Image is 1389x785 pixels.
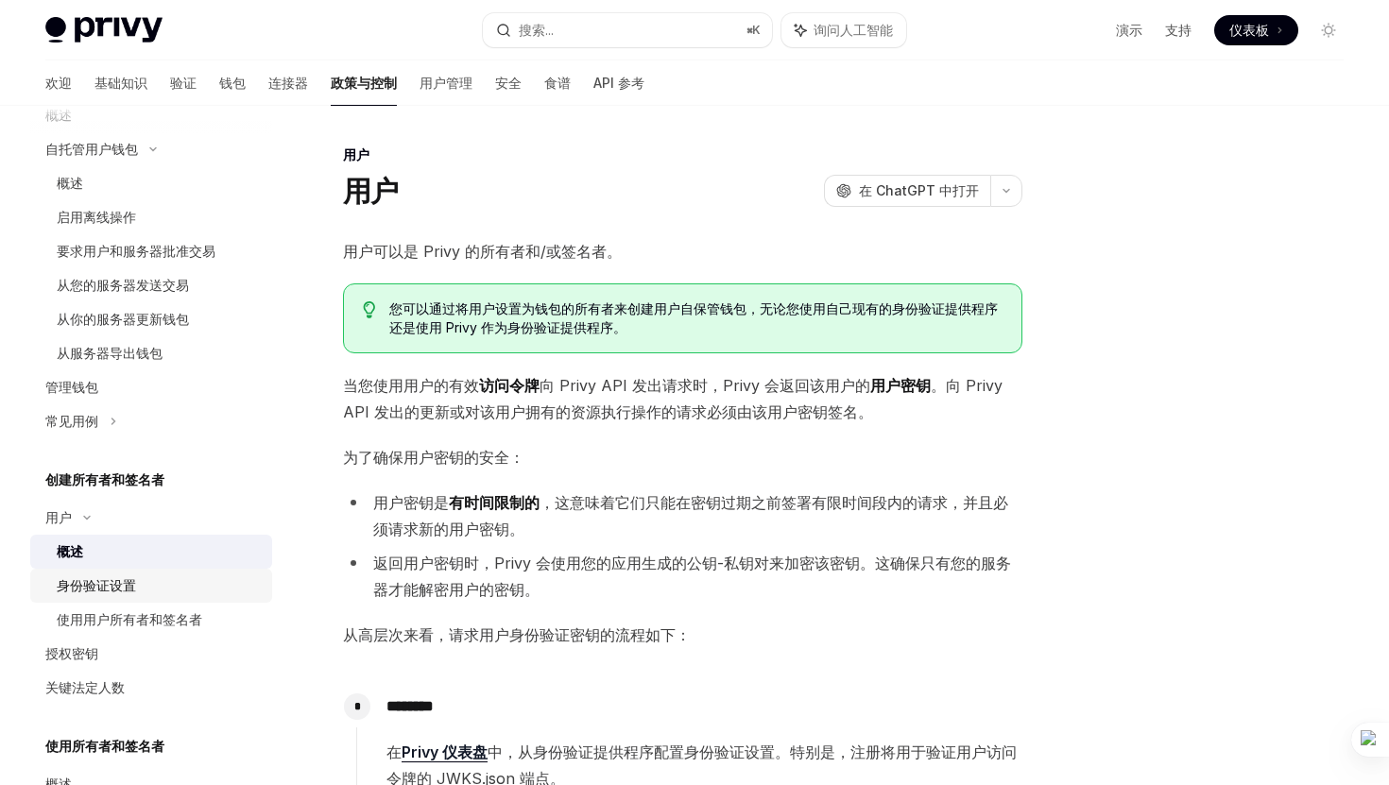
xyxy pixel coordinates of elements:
a: 验证 [170,60,197,106]
font: 概述 [57,175,83,191]
font: 安全 [495,75,522,91]
a: 基础知识 [94,60,147,106]
font: 政策与控制 [331,75,397,91]
a: 连接器 [268,60,308,106]
font: 搜索... [519,22,554,38]
font: 启用离线操作 [57,209,136,225]
a: 支持 [1165,21,1192,40]
font: 常见用例 [45,413,98,429]
font: 连接器 [268,75,308,91]
font: 自托管用户钱包 [45,141,138,157]
font: 使用用户所有者和签名者 [57,611,202,627]
font: 支持 [1165,22,1192,38]
button: 切换暗模式 [1313,15,1344,45]
font: 为了确保用户密钥的安全： [343,448,524,467]
a: 演示 [1116,21,1142,40]
a: 启用离线操作 [30,200,272,234]
font: 用户 [343,174,399,208]
font: Privy 仪表盘 [402,742,488,761]
font: 食谱 [544,75,571,91]
a: 概述 [30,166,272,200]
font: 您可以通过将用户设置为钱包的所有者来创建用户自保管钱包，无论您使用自己现有的身份验证提供程序还是使用 Privy 作为身份验证提供程序。 [389,300,998,335]
font: 返回用户密钥时，Privy 会使用您的应用生成的公钥-私钥对来加密该密钥。这确保只有您的服务器才能解密用户的密钥。 [373,554,1011,599]
font: 要求用户和服务器批准交易 [57,243,215,259]
a: 从服务器导出钱包 [30,336,272,370]
font: 用户 [343,146,369,162]
font: 管理钱包 [45,379,98,395]
a: 身份验证设置 [30,569,272,603]
font: 向 Privy API 发出请求时，Privy 会返回该用户的 [540,376,870,395]
font: 关键法定人数 [45,679,125,695]
font: 演示 [1116,22,1142,38]
button: 搜索...⌘K [483,13,771,47]
font: 从您的服务器发送交易 [57,277,189,293]
font: 基础知识 [94,75,147,91]
a: 政策与控制 [331,60,397,106]
font: 身份验证设置 [57,577,136,593]
a: 用户管理 [420,60,472,106]
font: 验证 [170,75,197,91]
font: 有时间限制的 [449,493,540,512]
button: 询问人工智能 [781,13,906,47]
font: API 参考 [593,75,644,91]
a: 管理钱包 [30,370,272,404]
font: 授权密钥 [45,645,98,661]
a: Privy 仪表盘 [402,742,488,762]
font: 当您使用用户的有效 [343,376,479,395]
font: 用户 [45,509,72,525]
a: 使用用户所有者和签名者 [30,603,272,637]
font: 欢迎 [45,75,72,91]
font: 概述 [57,543,83,559]
a: 食谱 [544,60,571,106]
a: 授权密钥 [30,637,272,671]
font: 使用所有者和签名者 [45,738,164,754]
svg: 提示 [363,301,376,318]
font: 用户密钥 [870,376,931,395]
a: 从您的服务器发送交易 [30,268,272,302]
font: K [752,23,761,37]
font: 创建所有者和签名者 [45,471,164,487]
font: 从服务器导出钱包 [57,345,163,361]
a: 概述 [30,535,272,569]
button: 在 ChatGPT 中打开 [824,175,990,207]
font: 钱包 [219,75,246,91]
a: 关键法定人数 [30,671,272,705]
a: 钱包 [219,60,246,106]
img: 灯光标志 [45,17,163,43]
font: 从你的服务器更新钱包 [57,311,189,327]
a: API 参考 [593,60,644,106]
font: ⌘ [746,23,752,37]
font: 在 [386,742,402,761]
font: 访问令牌 [479,376,540,395]
font: 仪表板 [1229,22,1269,38]
font: 用户可以是 Privy 的所有者和/或签名者。 [343,242,622,261]
font: 用户密钥是 [373,493,449,512]
a: 仪表板 [1214,15,1298,45]
a: 从你的服务器更新钱包 [30,302,272,336]
font: 用户管理 [420,75,472,91]
a: 欢迎 [45,60,72,106]
font: ，这意味着它们只能在密钥过期之前签署有限时间段内的请求，并且必须请求新的用户密钥。 [373,493,1008,538]
a: 要求用户和服务器批准交易 [30,234,272,268]
a: 安全 [495,60,522,106]
font: 询问人工智能 [814,22,893,38]
font: 在 ChatGPT 中打开 [859,182,979,198]
font: 从高层次来看，请求用户身份验证密钥的流程如下： [343,625,691,644]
